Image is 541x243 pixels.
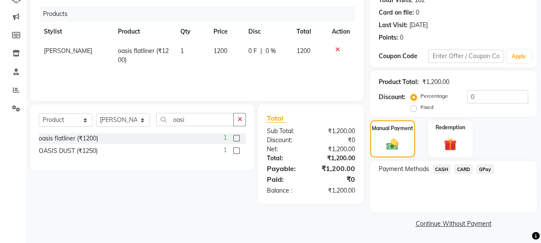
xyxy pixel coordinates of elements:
span: 1 [223,146,226,155]
span: 0 % [266,47,276,56]
div: Points: [379,33,398,42]
div: Coupon Code [379,52,429,61]
label: Manual Payment [372,125,413,132]
div: Card on file: [379,8,414,17]
th: Disc [243,22,291,41]
div: ₹0 [311,136,362,145]
a: Continue Without Payment [372,219,535,228]
span: CARD [454,164,473,174]
span: CASH [433,164,451,174]
div: ₹1,200.00 [422,78,449,87]
label: Fixed [420,103,433,111]
div: ₹1,200.00 [311,163,362,174]
span: 1 [180,47,184,55]
th: Stylist [39,22,113,41]
div: Net: [260,145,311,154]
div: ₹1,200.00 [311,145,362,154]
img: _gift.svg [440,137,461,153]
th: Total [291,22,327,41]
div: [DATE] [409,21,428,30]
div: 0 [416,8,419,17]
div: Last Visit: [379,21,408,30]
span: GPay [476,164,494,174]
input: Search or Scan [156,113,234,126]
span: 1200 [297,47,310,55]
span: | [260,47,262,56]
span: Payment Methods [379,165,429,174]
div: Total: [260,154,311,163]
th: Action [327,22,355,41]
div: Balance : [260,186,311,195]
div: Products [40,6,362,22]
span: oasis flatliner (₹1200) [118,47,169,64]
div: Discount: [260,136,311,145]
span: 0 F [248,47,257,56]
th: Qty [175,22,208,41]
th: Price [208,22,243,41]
span: 1200 [213,47,227,55]
span: Total [266,114,286,123]
div: Sub Total: [260,127,311,136]
div: OASIS DUST (₹1250) [39,146,98,156]
div: Product Total: [379,78,419,87]
div: oasis flatliner (₹1200) [39,134,98,143]
label: Percentage [420,92,448,100]
div: ₹1,200.00 [311,154,362,163]
th: Product [113,22,175,41]
div: ₹1,200.00 [311,127,362,136]
div: Payable: [260,163,311,174]
div: Discount: [379,93,405,102]
div: ₹0 [311,174,362,184]
input: Enter Offer / Coupon Code [428,50,503,63]
div: Paid: [260,174,311,184]
div: ₹1,200.00 [311,186,362,195]
span: [PERSON_NAME] [44,47,92,55]
div: 0 [400,33,403,42]
span: 1 [223,133,226,142]
button: Apply [507,50,531,63]
label: Redemption [436,124,465,131]
img: _cash.svg [383,137,402,151]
